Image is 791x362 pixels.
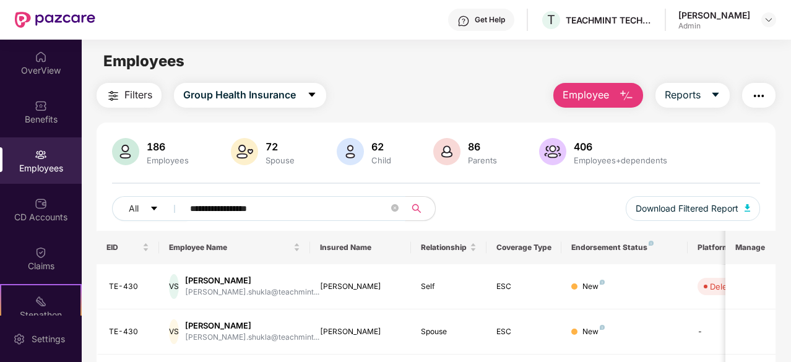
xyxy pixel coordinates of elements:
img: svg+xml;base64,PHN2ZyBpZD0iU2V0dGluZy0yMHgyMCIgeG1sbnM9Imh0dHA6Ly93d3cudzMub3JnLzIwMDAvc3ZnIiB3aW... [13,333,25,345]
div: [PERSON_NAME] [678,9,750,21]
div: Get Help [475,15,505,25]
div: 62 [369,140,394,153]
img: svg+xml;base64,PHN2ZyB4bWxucz0iaHR0cDovL3d3dy53My5vcmcvMjAwMC9zdmciIHhtbG5zOnhsaW5rPSJodHRwOi8vd3... [112,138,139,165]
button: Download Filtered Report [626,196,761,221]
img: svg+xml;base64,PHN2ZyB4bWxucz0iaHR0cDovL3d3dy53My5vcmcvMjAwMC9zdmciIHdpZHRoPSIyNCIgaGVpZ2h0PSIyNC... [106,88,121,103]
div: 86 [465,140,499,153]
div: [PERSON_NAME] [185,320,319,332]
div: Deleted [710,280,740,293]
img: svg+xml;base64,PHN2ZyB4bWxucz0iaHR0cDovL3d3dy53My5vcmcvMjAwMC9zdmciIHhtbG5zOnhsaW5rPSJodHRwOi8vd3... [433,138,460,165]
div: TE-430 [109,281,150,293]
span: caret-down [711,90,720,101]
span: T [547,12,555,27]
img: svg+xml;base64,PHN2ZyB4bWxucz0iaHR0cDovL3d3dy53My5vcmcvMjAwMC9zdmciIHdpZHRoPSIyMSIgaGVpZ2h0PSIyMC... [35,295,47,308]
span: Group Health Insurance [183,87,296,103]
button: Allcaret-down [112,196,188,221]
div: 186 [144,140,191,153]
div: [PERSON_NAME] [185,275,319,287]
img: svg+xml;base64,PHN2ZyBpZD0iQ2xhaW0iIHhtbG5zPSJodHRwOi8vd3d3LnczLm9yZy8yMDAwL3N2ZyIgd2lkdGg9IjIwIi... [35,246,47,259]
span: All [129,202,139,215]
th: Manage [725,231,776,264]
img: svg+xml;base64,PHN2ZyBpZD0iRHJvcGRvd24tMzJ4MzIiIHhtbG5zPSJodHRwOi8vd3d3LnczLm9yZy8yMDAwL3N2ZyIgd2... [764,15,774,25]
img: svg+xml;base64,PHN2ZyBpZD0iQ0RfQWNjb3VudHMiIGRhdGEtbmFtZT0iQ0QgQWNjb3VudHMiIHhtbG5zPSJodHRwOi8vd3... [35,197,47,210]
button: Filters [97,83,162,108]
span: caret-down [307,90,317,101]
span: close-circle [391,204,399,212]
div: Self [421,281,477,293]
img: svg+xml;base64,PHN2ZyB4bWxucz0iaHR0cDovL3d3dy53My5vcmcvMjAwMC9zdmciIHdpZHRoPSI4IiBoZWlnaHQ9IjgiIH... [649,241,654,246]
div: Spouse [263,155,297,165]
div: Admin [678,21,750,31]
span: search [405,204,429,213]
div: Employees [144,155,191,165]
img: svg+xml;base64,PHN2ZyBpZD0iSG9tZSIgeG1sbnM9Imh0dHA6Ly93d3cudzMub3JnLzIwMDAvc3ZnIiB3aWR0aD0iMjAiIG... [35,51,47,63]
button: Employee [553,83,643,108]
div: Child [369,155,394,165]
th: EID [97,231,160,264]
span: Filters [124,87,152,103]
img: svg+xml;base64,PHN2ZyB4bWxucz0iaHR0cDovL3d3dy53My5vcmcvMjAwMC9zdmciIHdpZHRoPSIyNCIgaGVpZ2h0PSIyNC... [751,88,766,103]
div: Parents [465,155,499,165]
div: 72 [263,140,297,153]
div: ESC [496,326,552,338]
span: Reports [665,87,701,103]
div: [PERSON_NAME] [320,281,401,293]
img: svg+xml;base64,PHN2ZyB4bWxucz0iaHR0cDovL3d3dy53My5vcmcvMjAwMC9zdmciIHhtbG5zOnhsaW5rPSJodHRwOi8vd3... [745,204,751,212]
img: svg+xml;base64,PHN2ZyB4bWxucz0iaHR0cDovL3d3dy53My5vcmcvMjAwMC9zdmciIHhtbG5zOnhsaW5rPSJodHRwOi8vd3... [619,88,634,103]
span: EID [106,243,140,252]
span: Relationship [421,243,467,252]
div: [PERSON_NAME].shukla@teachmint... [185,332,319,343]
th: Coverage Type [486,231,562,264]
span: caret-down [150,204,158,214]
div: VS [169,274,179,299]
span: Employee [563,87,609,103]
button: Reportscaret-down [655,83,730,108]
div: Platform Status [698,243,766,252]
div: 406 [571,140,670,153]
div: Spouse [421,326,477,338]
div: Employees+dependents [571,155,670,165]
button: search [405,196,436,221]
th: Relationship [411,231,486,264]
div: Stepathon [1,309,80,321]
div: ESC [496,281,552,293]
div: Settings [28,333,69,345]
div: [PERSON_NAME] [320,326,401,338]
div: Endorsement Status [571,243,677,252]
span: Employee Name [169,243,291,252]
img: svg+xml;base64,PHN2ZyBpZD0iSGVscC0zMngzMiIgeG1sbnM9Imh0dHA6Ly93d3cudzMub3JnLzIwMDAvc3ZnIiB3aWR0aD... [457,15,470,27]
img: svg+xml;base64,PHN2ZyB4bWxucz0iaHR0cDovL3d3dy53My5vcmcvMjAwMC9zdmciIHhtbG5zOnhsaW5rPSJodHRwOi8vd3... [539,138,566,165]
td: - [688,309,776,355]
span: Download Filtered Report [636,202,738,215]
div: VS [169,319,179,344]
img: svg+xml;base64,PHN2ZyB4bWxucz0iaHR0cDovL3d3dy53My5vcmcvMjAwMC9zdmciIHhtbG5zOnhsaW5rPSJodHRwOi8vd3... [231,138,258,165]
div: New [582,281,605,293]
span: Employees [103,52,184,70]
button: Group Health Insurancecaret-down [174,83,326,108]
img: svg+xml;base64,PHN2ZyBpZD0iRW1wbG95ZWVzIiB4bWxucz0iaHR0cDovL3d3dy53My5vcmcvMjAwMC9zdmciIHdpZHRoPS... [35,149,47,161]
div: New [582,326,605,338]
th: Insured Name [310,231,411,264]
span: close-circle [391,203,399,215]
img: svg+xml;base64,PHN2ZyBpZD0iQmVuZWZpdHMiIHhtbG5zPSJodHRwOi8vd3d3LnczLm9yZy8yMDAwL3N2ZyIgd2lkdGg9Ij... [35,100,47,112]
div: TEACHMINT TECHNOLOGIES PRIVATE LIMITED [566,14,652,26]
div: [PERSON_NAME].shukla@teachmint... [185,287,319,298]
div: TE-430 [109,326,150,338]
img: svg+xml;base64,PHN2ZyB4bWxucz0iaHR0cDovL3d3dy53My5vcmcvMjAwMC9zdmciIHdpZHRoPSI4IiBoZWlnaHQ9IjgiIH... [600,325,605,330]
img: svg+xml;base64,PHN2ZyB4bWxucz0iaHR0cDovL3d3dy53My5vcmcvMjAwMC9zdmciIHhtbG5zOnhsaW5rPSJodHRwOi8vd3... [337,138,364,165]
th: Employee Name [159,231,310,264]
img: New Pazcare Logo [15,12,95,28]
img: svg+xml;base64,PHN2ZyB4bWxucz0iaHR0cDovL3d3dy53My5vcmcvMjAwMC9zdmciIHdpZHRoPSI4IiBoZWlnaHQ9IjgiIH... [600,280,605,285]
